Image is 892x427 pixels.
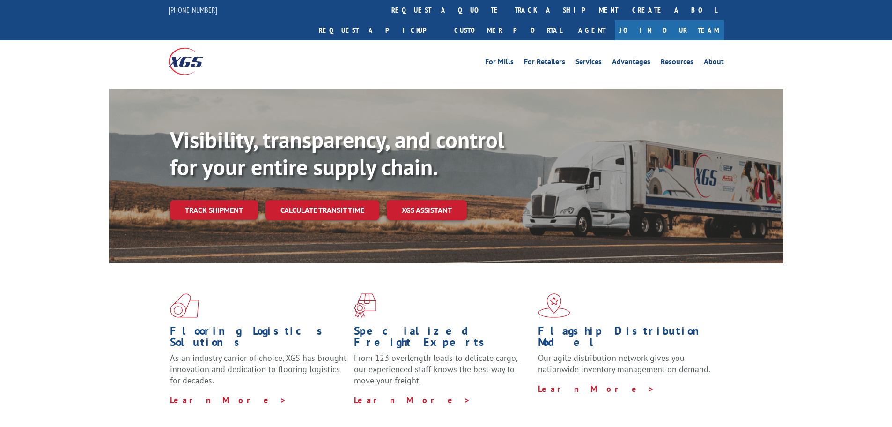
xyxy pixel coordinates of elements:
a: Customer Portal [447,20,569,40]
img: xgs-icon-flagship-distribution-model-red [538,293,570,318]
a: Learn More > [538,383,655,394]
b: Visibility, transparency, and control for your entire supply chain. [170,125,504,181]
a: For Mills [485,58,514,68]
span: Our agile distribution network gives you nationwide inventory management on demand. [538,352,710,375]
img: xgs-icon-focused-on-flooring-red [354,293,376,318]
a: Learn More > [354,395,471,405]
a: Request a pickup [312,20,447,40]
a: Learn More > [170,395,287,405]
a: Agent [569,20,615,40]
a: For Retailers [524,58,565,68]
a: Calculate transit time [265,200,379,220]
a: [PHONE_NUMBER] [169,5,217,15]
a: About [704,58,724,68]
h1: Flagship Distribution Model [538,325,715,352]
h1: Specialized Freight Experts [354,325,531,352]
a: XGS ASSISTANT [387,200,467,220]
span: As an industry carrier of choice, XGS has brought innovation and dedication to flooring logistics... [170,352,346,386]
h1: Flooring Logistics Solutions [170,325,347,352]
a: Join Our Team [615,20,724,40]
a: Services [575,58,602,68]
img: xgs-icon-total-supply-chain-intelligence-red [170,293,199,318]
p: From 123 overlength loads to delicate cargo, our experienced staff knows the best way to move you... [354,352,531,394]
a: Advantages [612,58,650,68]
a: Track shipment [170,200,258,220]
a: Resources [661,58,693,68]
